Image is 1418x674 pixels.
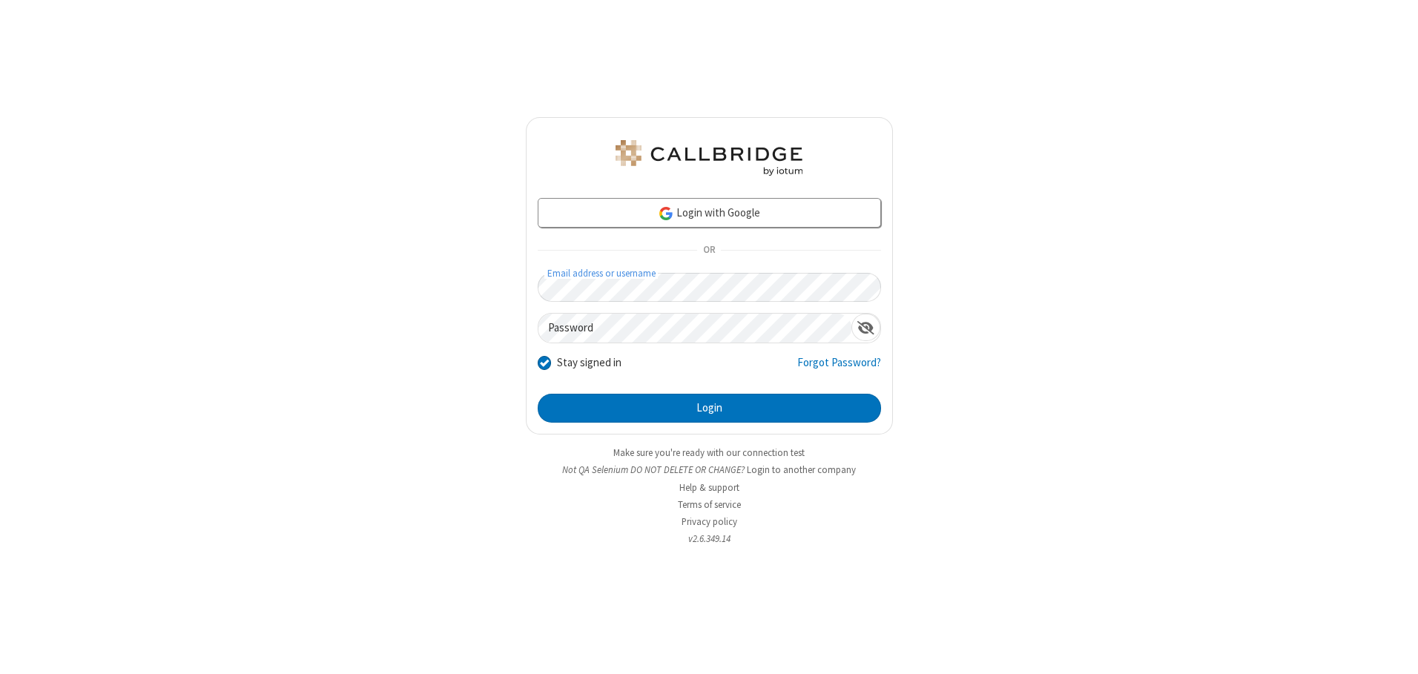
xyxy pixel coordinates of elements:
button: Login [538,394,881,423]
img: QA Selenium DO NOT DELETE OR CHANGE [613,140,805,176]
a: Login with Google [538,198,881,228]
a: Privacy policy [682,515,737,528]
input: Password [538,314,851,343]
span: OR [697,240,721,261]
input: Email address or username [538,273,881,302]
a: Help & support [679,481,739,494]
a: Forgot Password? [797,354,881,383]
img: google-icon.png [658,205,674,222]
div: Show password [851,314,880,341]
li: Not QA Selenium DO NOT DELETE OR CHANGE? [526,463,893,477]
button: Login to another company [747,463,856,477]
a: Make sure you're ready with our connection test [613,446,805,459]
li: v2.6.349.14 [526,532,893,546]
label: Stay signed in [557,354,621,371]
a: Terms of service [678,498,741,511]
